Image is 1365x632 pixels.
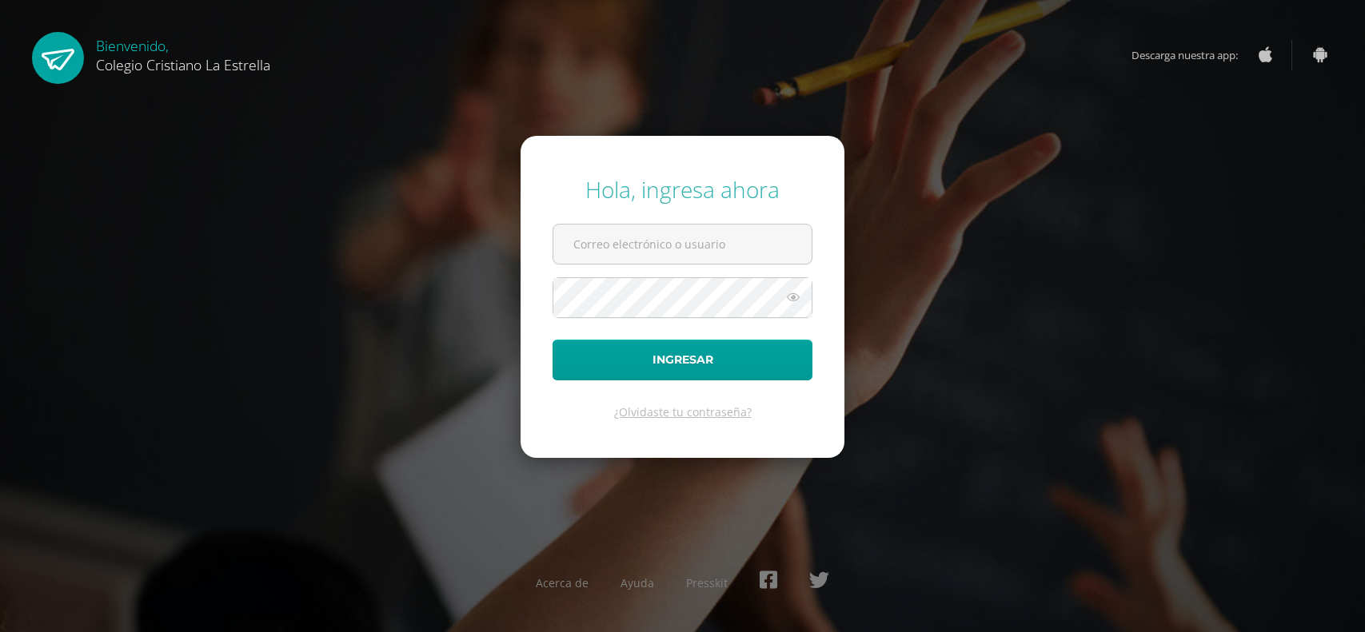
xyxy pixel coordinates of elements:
[621,575,654,590] a: Ayuda
[553,225,812,264] input: Correo electrónico o usuario
[553,340,812,380] button: Ingresar
[536,575,589,590] a: Acerca de
[96,32,270,74] div: Bienvenido,
[96,55,270,74] span: Colegio Cristiano La Estrella
[614,404,752,419] a: ¿Olvidaste tu contraseña?
[1132,40,1254,70] span: Descarga nuestra app:
[686,575,728,590] a: Presskit
[553,174,812,205] div: Hola, ingresa ahora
